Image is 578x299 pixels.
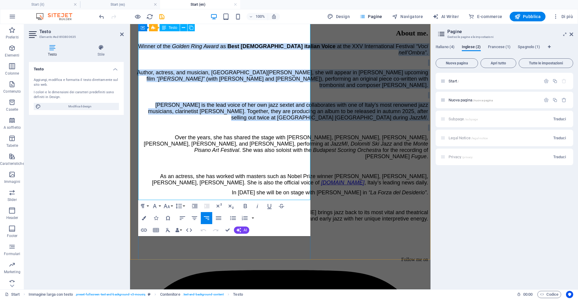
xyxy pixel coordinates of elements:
[544,97,549,103] div: Impostazioni
[561,79,567,84] div: La pagina iniziale non può essere eliminata
[189,212,200,224] button: Align Center
[6,215,18,220] p: Header
[6,35,19,40] p: Preferiti
[7,45,298,58] span: Author, actress, and musician, [GEOGRAPHIC_DATA][PERSON_NAME], she will appear in [PERSON_NAME] u...
[264,200,275,212] button: Underline (⌘U)
[146,13,153,20] i: Ricarica la pagina
[544,79,549,84] div: Impostazioni
[540,291,558,298] span: Codice
[42,19,89,25] em: Golden Ring Award
[22,149,298,162] span: As an actress, she has worked with masters such as Nobel Prize winner [PERSON_NAME], [PERSON_NAME...
[5,71,19,76] p: Colonne
[7,233,18,238] p: Footer
[3,89,21,94] p: Contenuto
[436,58,478,68] button: Nuova pagina
[160,1,240,8] h4: Start (en)
[201,212,212,224] button: Align Right
[473,99,493,102] span: /nuova-pagina
[150,212,162,224] button: Icons
[75,291,145,298] span: . preset-fullscreen-text-and-background-v3-mousiq
[551,114,568,124] button: Traduci
[201,200,213,212] button: Decrease Indent
[325,12,352,21] button: Design
[566,291,573,298] button: Usercentrics
[359,14,382,20] span: Pagine
[357,12,385,21] button: Pagine
[158,13,165,20] i: Salva (Ctrl+S)
[213,212,224,224] button: Align Justify
[183,224,195,236] button: HTML
[523,291,533,298] span: 00 00
[281,129,298,135] span: .
[169,26,177,29] span: Testo
[239,212,250,224] button: Ordered List
[39,29,124,34] h2: Testo
[438,61,475,65] span: Nuova pagina
[14,110,298,123] span: Over the years, she has shared the stage with [PERSON_NAME], [PERSON_NAME], [PERSON_NAME], [PERSO...
[447,29,573,34] h2: Pagine
[98,13,105,20] i: Annulla: Modifica intestazione (Ctrl+Z)
[552,97,558,103] div: Duplicato
[191,156,235,162] a: [DOMAIN_NAME]
[390,12,425,21] button: Navigatore
[6,107,18,112] p: Caselle
[34,78,119,88] div: Aggiungi, modifica e formatta il testo direttamente sul sito web.
[514,14,541,20] span: Pubblica
[162,224,174,236] button: Clear Formatting
[183,123,251,129] em: Budapest Scoring Orchestra
[483,61,514,65] span: Apri tutto
[221,117,262,123] em: Dolomiti Ski Jazz
[207,19,284,25] span: at the XXV International Festival
[26,52,75,58] em: “[PERSON_NAME]”
[5,291,20,298] a: Fai clic per annullare la selezione. Doppio clic per aprire le pagine
[222,224,233,236] button: Confirm (⌘+⏎)
[189,200,200,212] button: Increase Indent
[174,200,186,212] button: Line Height
[8,197,17,202] p: Slider
[97,19,205,25] strong: Best [DEMOGRAPHIC_DATA] italian Voice
[527,292,528,297] span: :
[138,212,150,224] button: Colors
[519,58,573,68] button: Tutte le impostazioni
[162,212,174,224] button: Special Characters
[8,19,40,25] span: Winner of the
[29,291,243,298] nav: breadcrumb
[281,129,297,135] em: Fugue
[235,123,298,135] span: for the recording of [PERSON_NAME]
[198,224,209,236] button: Undo (⌘Z)
[447,79,541,83] div: Start/
[250,212,255,224] button: Ordered List
[34,103,119,110] button: Modifica il design
[252,200,263,212] button: Italic (⌘I)
[327,14,350,20] span: Design
[436,43,455,52] span: Italiano (4)
[146,13,153,20] button: reload
[4,270,20,274] p: Marketing
[43,103,117,110] span: Modifica il design
[4,125,21,130] p: A soffietto
[138,224,150,236] button: Insert Link
[102,165,237,171] span: In [DATE] she will be on stage with [PERSON_NAME] in
[191,156,298,162] span: , Italy’s leading news daily.
[430,12,461,21] button: AI Writer
[200,117,218,123] em: JazzMI
[35,13,80,20] img: Editor Logo
[238,165,298,171] span: .
[552,79,558,84] div: Duplicato
[6,143,18,148] p: Tabelle
[210,224,221,236] button: Redo (⌘⇧Z)
[4,251,20,256] p: Formulari
[480,58,516,68] button: Apri tutto
[447,34,561,40] h3: Gestsci le pagine e le impostazioni
[225,200,237,212] button: Subscript
[160,291,180,298] span: Fai clic per selezionare. Doppio clic per modificare
[276,200,287,212] button: Strikethrough
[150,200,162,212] button: Font Family
[76,52,298,64] span: (with [PERSON_NAME] and [PERSON_NAME]), performing an original piece co-written with trombonist a...
[29,62,124,73] h4: Testo
[158,13,165,20] button: save
[553,136,566,140] span: Traduci
[29,45,79,57] h4: Testo
[537,291,561,298] button: Codice
[200,117,219,123] span: ,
